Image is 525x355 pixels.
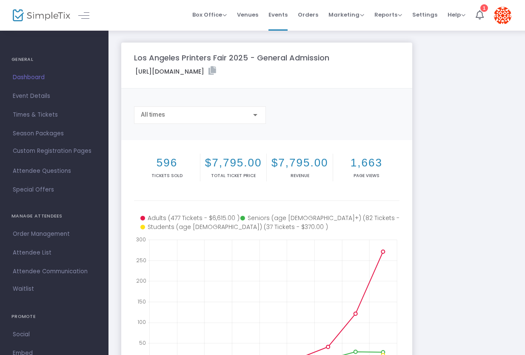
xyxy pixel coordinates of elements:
text: 300 [136,236,146,243]
span: Order Management [13,229,96,240]
span: Box Office [192,11,227,19]
span: Social [13,329,96,340]
h4: MANAGE ATTENDEES [11,208,97,225]
label: [URL][DOMAIN_NAME] [135,66,216,76]
h2: $7,795.00 [268,156,331,169]
h2: 1,663 [335,156,398,169]
text: 200 [136,277,146,284]
div: 1 [480,4,488,12]
span: Venues [237,4,258,26]
span: Custom Registration Pages [13,147,91,155]
span: Special Offers [13,184,96,195]
span: Marketing [328,11,364,19]
p: Tickets sold [136,172,198,179]
text: 50 [139,339,146,346]
span: Settings [412,4,437,26]
span: Help [448,11,465,19]
m-panel-title: Los Angeles Printers Fair 2025 - General Admission [134,52,329,63]
span: Season Packages [13,128,96,139]
span: Events [268,4,288,26]
span: Event Details [13,91,96,102]
span: Attendee List [13,247,96,258]
h2: $7,795.00 [202,156,265,169]
text: 250 [136,256,146,263]
span: Reports [374,11,402,19]
span: Waitlist [13,285,34,293]
span: Times & Tickets [13,109,96,120]
span: All times [141,111,165,118]
span: Attendee Questions [13,166,96,177]
h2: 596 [136,156,198,169]
h4: PROMOTE [11,308,97,325]
span: Attendee Communication [13,266,96,277]
text: 150 [137,298,146,305]
span: Dashboard [13,72,96,83]
p: Total Ticket Price [202,172,265,179]
span: Orders [298,4,318,26]
h4: GENERAL [11,51,97,68]
text: 100 [137,318,146,326]
p: Revenue [268,172,331,179]
p: Page Views [335,172,398,179]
